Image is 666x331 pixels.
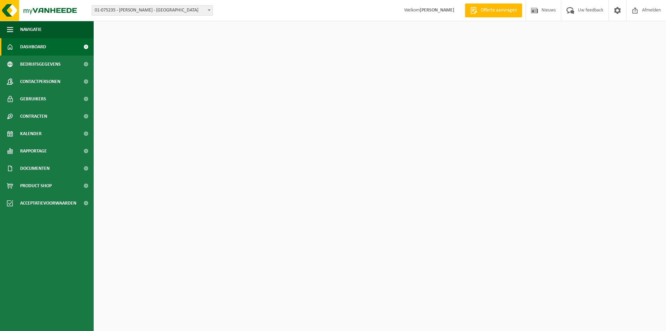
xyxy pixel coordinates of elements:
span: Navigatie [20,21,42,38]
span: Contracten [20,108,47,125]
span: Bedrijfsgegevens [20,56,61,73]
span: Documenten [20,160,50,177]
span: 01-075235 - VANTORRE MICHAEL BOUWSERVICE - ROESELARE [92,5,213,16]
span: Product Shop [20,177,52,195]
span: Offerte aanvragen [479,7,519,14]
span: Rapportage [20,142,47,160]
span: Dashboard [20,38,46,56]
span: Contactpersonen [20,73,60,90]
span: Gebruikers [20,90,46,108]
a: Offerte aanvragen [465,3,522,17]
span: Kalender [20,125,42,142]
strong: [PERSON_NAME] [420,8,454,13]
span: 01-075235 - VANTORRE MICHAEL BOUWSERVICE - ROESELARE [92,6,213,15]
span: Acceptatievoorwaarden [20,195,76,212]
